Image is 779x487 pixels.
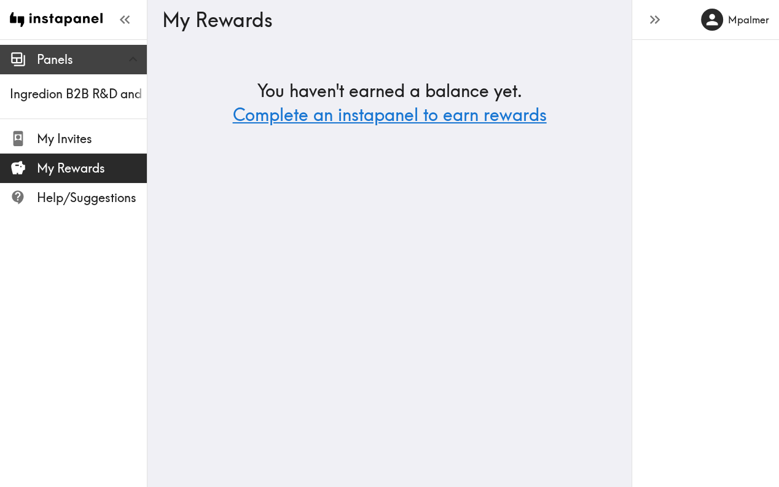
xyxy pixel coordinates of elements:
span: Panels [37,51,147,68]
h3: My Rewards [162,8,607,31]
span: Help/Suggestions [37,189,147,206]
span: My Rewards [37,160,147,177]
span: Ingredion B2B R&D and Procurement Creative Exploratory [10,85,147,103]
h6: Mpalmer [728,13,769,26]
span: You haven't earned a balance yet. [172,79,607,127]
a: Complete an instapanel to earn rewards [233,104,547,125]
span: My Invites [37,130,147,147]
